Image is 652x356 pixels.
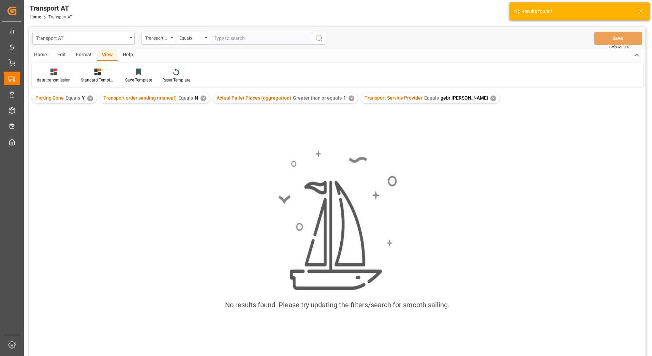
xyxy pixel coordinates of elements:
[195,95,198,101] span: N
[278,149,397,292] img: smooth_sailing.jpeg
[65,95,80,101] span: Equals
[594,32,642,45] button: Save
[343,95,346,101] span: 1
[178,95,193,101] span: Equals
[35,95,64,101] span: Picking Done
[145,33,168,41] div: Transport Service Provider
[30,15,41,19] a: Home
[210,32,312,45] input: Type to search
[103,95,177,101] span: Transport order sending (manual)
[82,95,85,101] span: Y
[125,77,152,83] div: Save Template
[179,33,203,41] div: Equals
[36,33,127,42] div: Transport AT
[490,95,496,101] div: ✕
[514,8,632,15] div: No Results found!
[97,49,118,61] div: View
[118,49,138,61] div: Help
[71,49,97,61] div: Format
[81,77,115,83] div: Standard Templates
[176,32,210,45] button: open menu
[365,95,423,101] span: Transport Service Provider
[52,49,71,61] div: Edit
[293,95,342,101] span: Greater than or equals
[32,32,135,45] button: open menu
[37,77,71,83] div: data transmission
[30,3,72,13] div: Transport AT
[217,95,291,101] span: Actual Pallet Places (aggregation)
[162,77,190,83] div: Reset Template
[29,49,52,61] div: Home
[609,44,629,49] span: Ctrl/CMD + S
[312,32,326,45] button: search button
[201,95,206,101] div: ✕
[349,95,354,101] div: ✕
[87,95,93,101] div: ✕
[424,95,439,101] span: Equals
[225,300,449,310] div: No results found. Please try updating the filters/search for smooth sailing.
[441,95,488,101] span: gebr [PERSON_NAME]
[142,32,176,45] button: open menu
